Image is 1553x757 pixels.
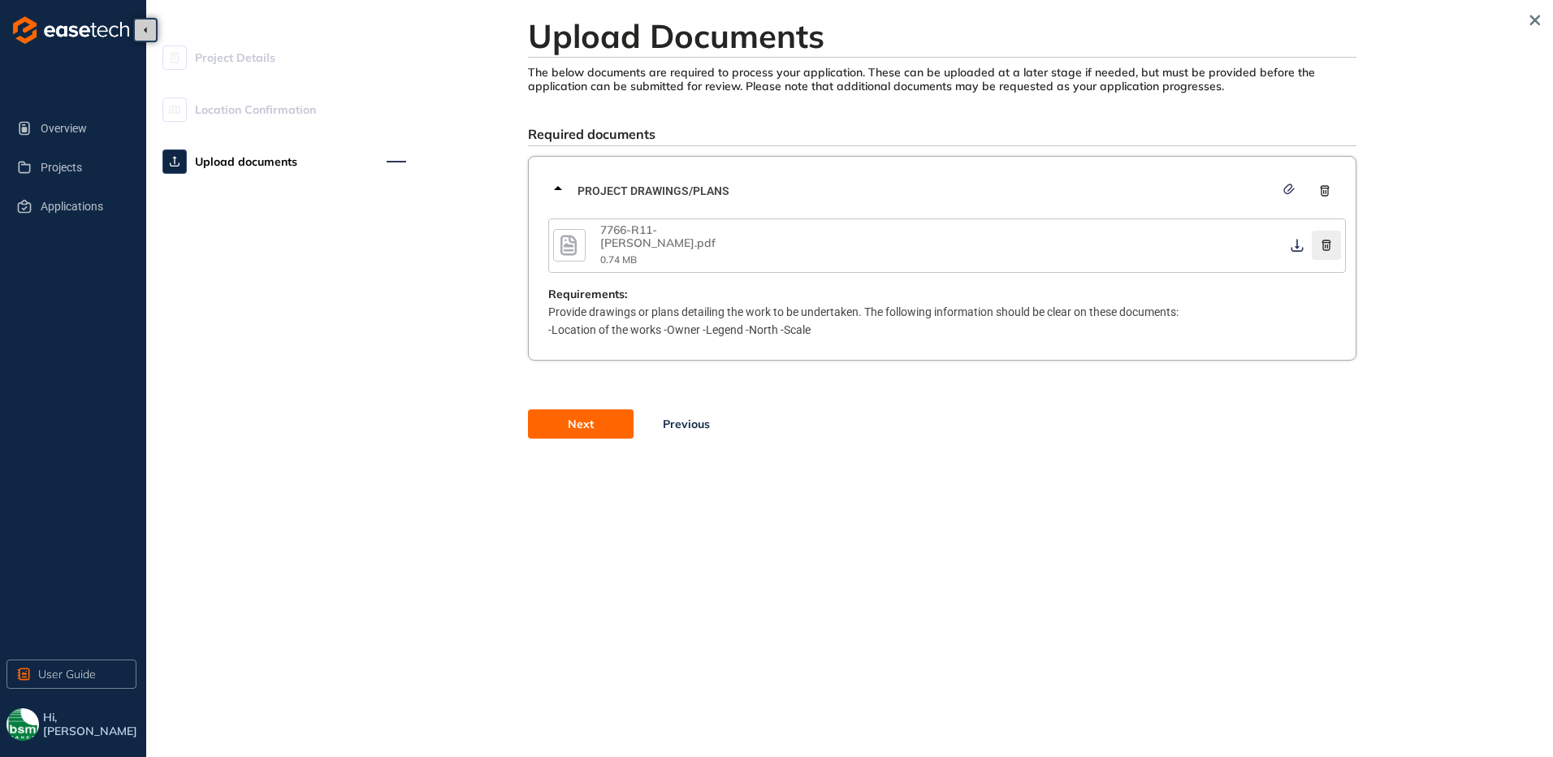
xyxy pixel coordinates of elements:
span: Applications [41,190,123,223]
h2: Upload Documents [528,16,1356,55]
p: Provide drawings or plans detailing the work to be undertaken. The following information should b... [548,303,1346,339]
span: Location Confirmation [195,93,316,126]
button: User Guide [6,660,136,689]
span: Hi, [PERSON_NAME] [43,711,140,738]
span: Upload documents [195,145,297,178]
span: Next [568,415,594,433]
span: Project Details [195,41,275,74]
div: 7766-R11-[PERSON_NAME].pdf [600,223,763,251]
span: 0.74 MB [600,253,637,266]
div: The below documents are required to process your application. These can be uploaded at a later st... [528,66,1356,93]
img: avatar [6,708,39,741]
button: Previous [634,409,739,439]
span: User Guide [38,665,96,683]
span: Overview [41,112,123,145]
span: Project Drawings/Plans [578,182,1274,200]
span: Required documents [528,126,655,142]
button: Next [528,409,634,439]
img: logo [13,16,129,44]
div: Project Drawings/Plans [548,167,1346,215]
span: Projects [41,151,123,184]
span: Previous [663,415,710,433]
span: Requirements: [548,288,627,301]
